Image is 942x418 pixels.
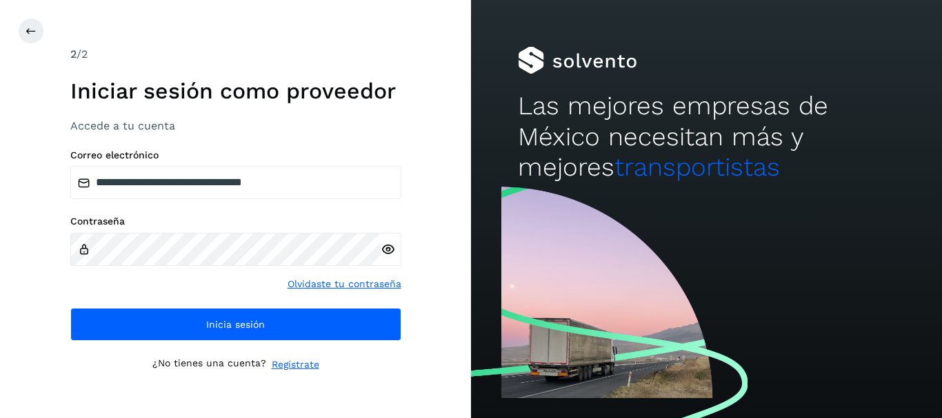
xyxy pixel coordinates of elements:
[70,308,401,341] button: Inicia sesión
[152,357,266,372] p: ¿No tienes una cuenta?
[70,46,401,63] div: /2
[70,48,77,61] span: 2
[206,320,265,329] span: Inicia sesión
[70,119,401,132] h3: Accede a tu cuenta
[70,78,401,104] h1: Iniciar sesión como proveedor
[614,152,780,182] span: transportistas
[272,357,319,372] a: Regístrate
[518,91,894,182] h2: Las mejores empresas de México necesitan más y mejores
[288,277,401,291] a: Olvidaste tu contraseña
[70,216,401,227] label: Contraseña
[70,149,401,161] label: Correo electrónico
